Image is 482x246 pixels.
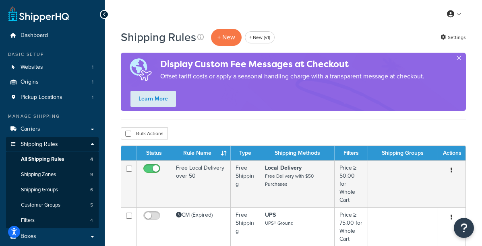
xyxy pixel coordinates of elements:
a: Boxes [6,229,99,244]
a: + New (v1) [245,31,275,43]
div: Manage Shipping [6,113,99,120]
span: Shipping Rules [21,141,58,148]
a: Dashboard [6,28,99,43]
a: Shipping Zones 9 [6,167,99,182]
span: 1 [92,64,93,71]
strong: Local Delivery [265,164,302,172]
td: Free Local Delivery over 50 [171,160,231,207]
th: Shipping Groups [368,146,437,160]
strong: UPS [265,211,276,219]
span: Filters [21,217,35,224]
span: 1 [92,79,93,86]
th: Shipping Methods [260,146,334,160]
th: Actions [437,146,465,160]
td: Free Shipping [231,160,260,207]
a: Learn More [130,91,176,107]
td: Price ≥ 50.00 for Whole Cart [335,160,368,207]
a: Shipping Rules [6,137,99,152]
span: Shipping Zones [21,171,56,178]
p: Offset tariff costs or apply a seasonal handling charge with a transparent message at checkout. [160,71,424,82]
h1: Shipping Rules [121,29,196,45]
a: Carriers [6,122,99,137]
span: 4 [90,217,93,224]
li: Origins [6,75,99,90]
span: All Shipping Rules [21,156,64,163]
button: Open Resource Center [454,218,474,238]
span: 4 [90,156,93,163]
span: 9 [90,171,93,178]
span: Carriers [21,126,40,133]
th: Rule Name : activate to sort column ascending [171,146,231,160]
a: Shipping Groups 6 [6,182,99,197]
th: Status [137,146,171,160]
button: Bulk Actions [121,127,168,139]
span: Boxes [21,233,36,240]
li: Pickup Locations [6,90,99,105]
a: Filters 4 [6,213,99,228]
span: Dashboard [21,32,48,39]
span: Websites [21,64,43,71]
img: duties-banner-06bc72dcb5fe05cb3f9472aba00be2ae8eb53ab6f0d8bb03d382ba314ac3c341.png [121,53,160,87]
a: Settings [441,32,466,43]
a: Origins 1 [6,75,99,90]
a: ShipperHQ Home [8,6,69,22]
small: Free Delivery with $50 Purchases [265,172,314,188]
span: Origins [21,79,39,86]
li: Shipping Groups [6,182,99,197]
span: Pickup Locations [21,94,62,101]
th: Filters [335,146,368,160]
span: 1 [92,94,93,101]
small: UPS® Ground [265,219,294,227]
a: Pickup Locations 1 [6,90,99,105]
th: Type [231,146,260,160]
li: Customer Groups [6,198,99,213]
span: Customer Groups [21,202,60,209]
div: Basic Setup [6,51,99,58]
li: Shipping Zones [6,167,99,182]
a: Customer Groups 5 [6,198,99,213]
li: Filters [6,213,99,228]
li: Shipping Rules [6,137,99,229]
span: Shipping Groups [21,187,58,193]
p: + New [211,29,242,45]
a: All Shipping Rules 4 [6,152,99,167]
span: 6 [90,187,93,193]
a: Websites 1 [6,60,99,75]
li: Websites [6,60,99,75]
li: All Shipping Rules [6,152,99,167]
span: 5 [90,202,93,209]
h4: Display Custom Fee Messages at Checkout [160,57,424,71]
